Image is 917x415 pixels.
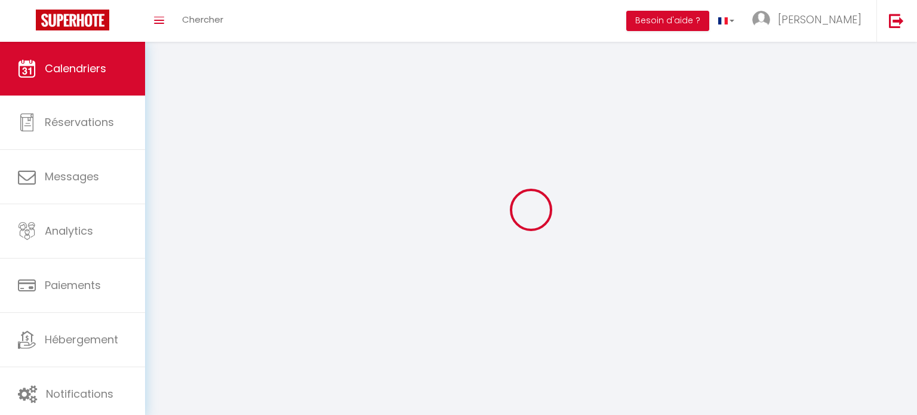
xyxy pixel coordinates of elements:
[778,12,861,27] span: [PERSON_NAME]
[45,61,106,76] span: Calendriers
[45,169,99,184] span: Messages
[889,13,904,28] img: logout
[45,278,101,293] span: Paiements
[45,115,114,130] span: Réservations
[36,10,109,30] img: Super Booking
[182,13,223,26] span: Chercher
[46,386,113,401] span: Notifications
[752,11,770,29] img: ...
[45,223,93,238] span: Analytics
[626,11,709,31] button: Besoin d'aide ?
[45,332,118,347] span: Hébergement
